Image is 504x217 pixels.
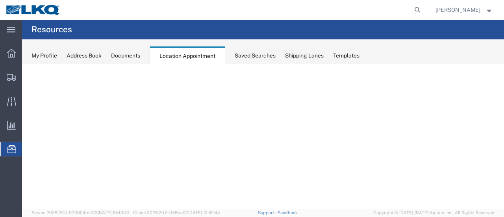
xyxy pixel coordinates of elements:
div: Documents [111,52,140,60]
div: My Profile [31,52,57,60]
button: [PERSON_NAME] [435,5,493,15]
div: Templates [333,52,359,60]
div: Location Appointment [150,46,225,65]
div: Address Book [67,52,102,60]
a: Feedback [278,210,298,215]
span: [DATE] 10:43:43 [98,210,130,215]
span: Server: 2025.20.0-970904bc0f3 [31,210,130,215]
iframe: FS Legacy Container [22,64,504,209]
span: [DATE] 10:52:44 [188,210,220,215]
span: Sopha Sam [435,6,480,14]
div: Saved Searches [235,52,276,60]
img: logo [6,4,61,16]
h4: Resources [31,20,72,39]
div: Shipping Lanes [285,52,324,60]
span: Client: 2025.20.0-035ba07 [133,210,220,215]
a: Support [258,210,278,215]
span: Copyright © [DATE]-[DATE] Agistix Inc., All Rights Reserved [373,210,495,216]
